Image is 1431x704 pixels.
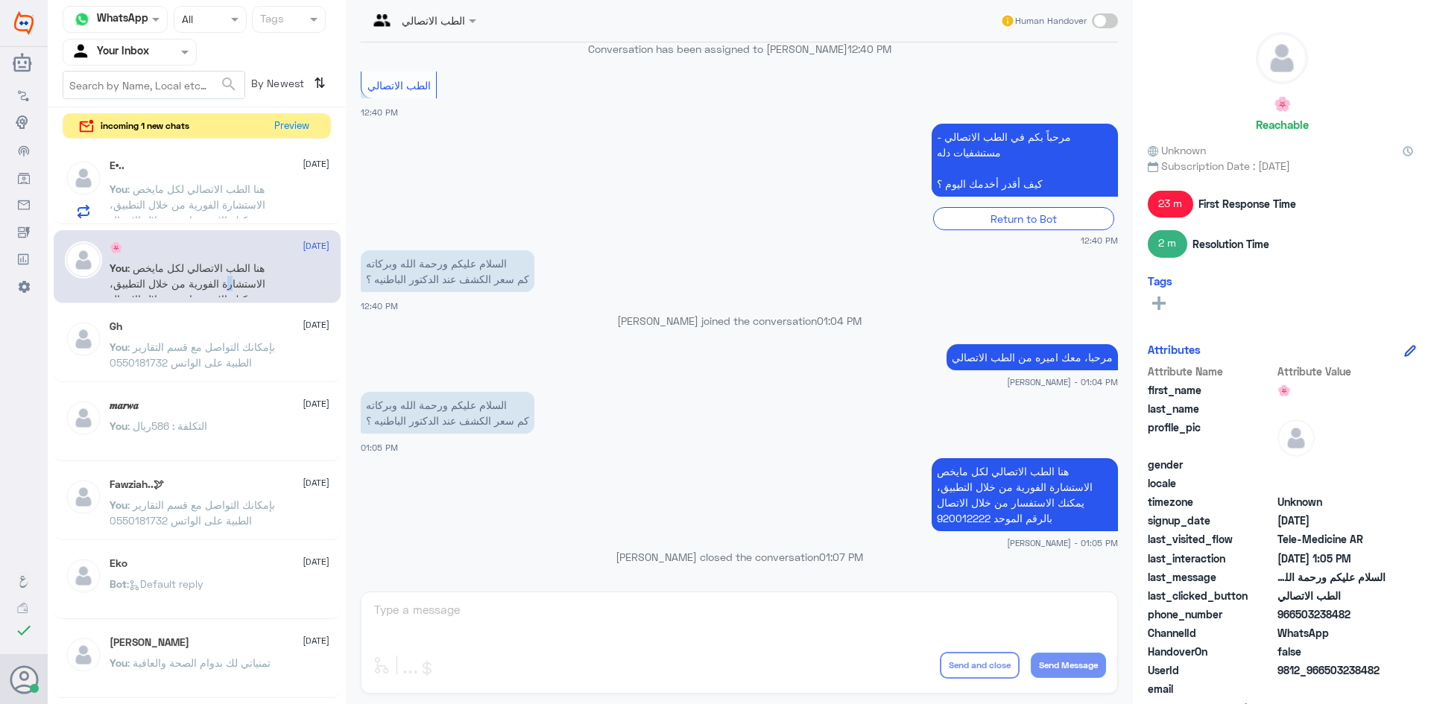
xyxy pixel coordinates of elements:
span: [DATE] [303,634,329,647]
span: Human Handover [1015,14,1087,28]
h5: Fawziah..🕊 [110,478,164,491]
p: 5/10/2025, 12:40 PM [932,124,1118,197]
span: 12:40 PM [847,42,891,55]
span: ChannelId [1148,625,1274,641]
span: : تمنياتي لك بدوام الصحة والعافية [127,656,271,669]
span: You [110,183,127,195]
span: Unknown [1148,142,1206,158]
span: : هنا الطب الاتصالي لكل مايخص الاستشارة الفورية من خلال التطبيق، يمكنك الاستفسار من خلال الاتصال ... [110,261,265,321]
span: [DATE] [303,318,329,332]
span: Tele-Medicine AR [1277,531,1386,547]
span: last_visited_flow [1148,531,1274,547]
span: UserId [1148,662,1274,678]
span: false [1277,644,1386,659]
span: You [110,656,127,669]
img: whatsapp.png [71,8,93,31]
span: : Default reply [127,577,203,590]
h6: Attributes [1148,343,1201,356]
h5: 𝒎𝒂𝒓𝒘𝒂 [110,399,139,412]
button: Send Message [1031,653,1106,678]
span: 2 [1277,625,1386,641]
span: : هنا الطب الاتصالي لكل مايخص الاستشارة الفورية من خلال التطبيق، يمكنك الاستفسار من خلال الاتصال ... [110,183,265,242]
span: locale [1148,475,1274,491]
p: 5/10/2025, 1:05 PM [361,392,534,434]
div: Tags [258,10,284,30]
img: yourInbox.svg [71,41,93,63]
span: First Response Time [1198,196,1296,212]
input: Search by Name, Local etc… [63,72,244,98]
span: 🌸 [1277,382,1386,398]
span: : التكلفة : 586ريال [127,419,207,432]
span: : بإمكانك التواصل مع قسم التقارير الطبية على الواتس 0550181732 [110,340,275,369]
span: gender [1148,457,1274,472]
span: [DATE] [303,397,329,410]
span: last_name [1148,401,1274,416]
h5: E•.. [110,159,124,172]
span: 23 m [1148,191,1193,218]
span: Resolution Time [1192,236,1269,252]
span: [DATE] [303,157,329,171]
span: Attribute Value [1277,364,1386,379]
span: 01:07 PM [819,551,863,563]
h5: 🌸 [1274,95,1291,112]
span: timezone [1148,494,1274,510]
span: signup_date [1148,513,1274,528]
span: الطب الاتصالي [1277,588,1386,603]
button: Avatar [10,665,38,694]
img: defaultAdmin.png [65,636,102,673]
span: You [110,340,127,353]
span: HandoverOn [1148,644,1274,659]
span: email [1148,681,1274,697]
p: 5/10/2025, 12:40 PM [361,250,534,292]
button: Preview [268,114,315,139]
span: Subscription Date : [DATE] [1148,158,1416,174]
i: ⇅ [314,71,326,95]
span: 2025-10-05T07:27:41.444Z [1277,513,1386,528]
span: : بإمكانك التواصل مع قسم التقارير الطبية على الواتس 0550181732 [110,498,275,527]
span: incoming 1 new chats [101,119,189,133]
span: null [1277,681,1386,697]
span: 01:05 PM [361,443,398,452]
span: null [1277,457,1386,472]
img: defaultAdmin.png [65,557,102,594]
span: 2025-10-05T10:05:00.6960267Z [1277,551,1386,566]
img: defaultAdmin.png [65,478,102,516]
span: [DATE] [303,476,329,489]
span: 12:40 PM [1081,234,1118,247]
span: [DATE] [303,555,329,568]
p: 5/10/2025, 1:04 PM [947,344,1118,370]
span: first_name [1148,382,1274,398]
span: [PERSON_NAME] - 01:04 PM [1007,375,1118,388]
button: search [220,72,238,97]
h5: Eko [110,557,127,570]
span: You [110,498,127,511]
div: Return to Bot [933,207,1114,230]
h5: 🌸 [110,241,122,254]
img: Widebot Logo [14,11,34,35]
span: Attribute Name [1148,364,1274,379]
p: 5/10/2025, 1:05 PM [932,458,1118,531]
span: You [110,261,127,274]
span: 12:40 PM [361,107,398,117]
p: [PERSON_NAME] closed the conversation [361,549,1118,565]
span: last_clicked_button [1148,588,1274,603]
span: last_interaction [1148,551,1274,566]
span: profile_pic [1148,419,1274,454]
span: Unknown [1277,494,1386,510]
span: 9812_966503238482 [1277,662,1386,678]
i: check [15,621,33,639]
img: defaultAdmin.png [65,159,102,197]
img: defaultAdmin.png [1277,419,1315,457]
span: 01:04 PM [817,314,862,327]
span: [PERSON_NAME] - 01:05 PM [1007,536,1118,549]
img: defaultAdmin.png [65,399,102,437]
span: 2 m [1148,230,1187,257]
img: defaultAdmin.png [65,241,102,279]
button: Send and close [940,652,1020,679]
img: defaultAdmin.png [1257,33,1307,83]
span: By Newest [245,71,308,101]
span: null [1277,475,1386,491]
span: 12:40 PM [361,301,398,311]
span: الطب الاتصالي [367,79,431,92]
p: Conversation has been assigned to [PERSON_NAME] [361,41,1118,57]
